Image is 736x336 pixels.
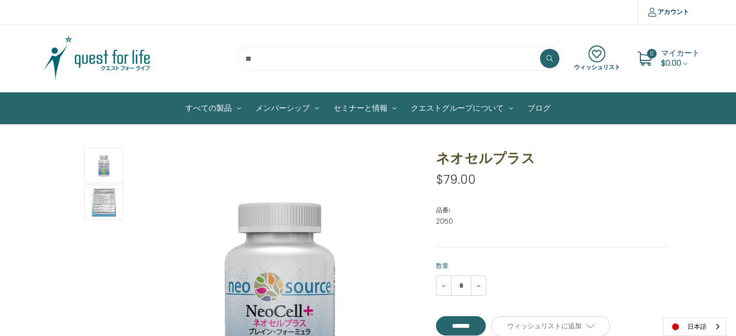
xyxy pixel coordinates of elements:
[436,261,667,271] label: 数量
[574,45,620,72] a: ウィッシュリスト
[436,171,476,188] span: $79.00
[404,93,520,124] a: クエストグループについて
[663,317,726,336] aside: Language selected: 日本語
[647,49,657,58] span: 0
[663,317,726,336] div: Language
[436,217,667,227] dd: 2050
[661,47,700,69] a: Cart with 0 items
[520,93,558,124] a: ブログ
[37,34,158,83] img: クエスト・グループ
[248,93,326,124] a: メンバーシップ
[507,321,582,330] span: ウィッシュリストに追加
[663,318,726,336] a: 日本語
[436,148,667,168] h1: ネオセルプラス
[661,47,700,58] span: マイカート
[661,58,681,69] span: $0.00
[92,149,116,182] img: ネオセルプラス
[326,93,404,124] a: セミナーと情報
[92,186,116,219] img: ネオセルプラス
[436,205,665,215] dt: 品番:
[178,93,248,124] a: すべての製品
